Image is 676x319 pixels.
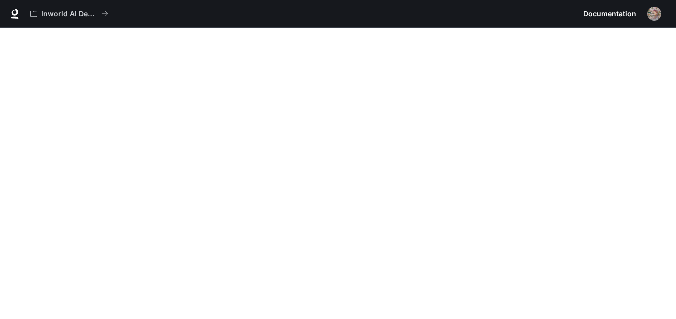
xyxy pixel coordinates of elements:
p: Inworld AI Demos [41,10,97,18]
button: User avatar [644,4,664,24]
span: Documentation [583,8,636,20]
a: Documentation [579,4,640,24]
button: All workspaces [26,4,113,24]
img: User avatar [647,7,661,21]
